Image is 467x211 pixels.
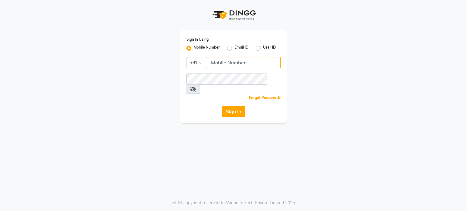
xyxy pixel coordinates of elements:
button: Sign In [222,106,245,117]
label: Mobile Number [194,45,220,52]
label: User ID [263,45,276,52]
input: Username [186,73,267,85]
input: Username [207,57,281,68]
a: Forgot Password? [249,95,281,100]
img: logo1.svg [209,6,258,24]
label: Email ID [234,45,248,52]
label: Sign In Using: [186,37,209,42]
